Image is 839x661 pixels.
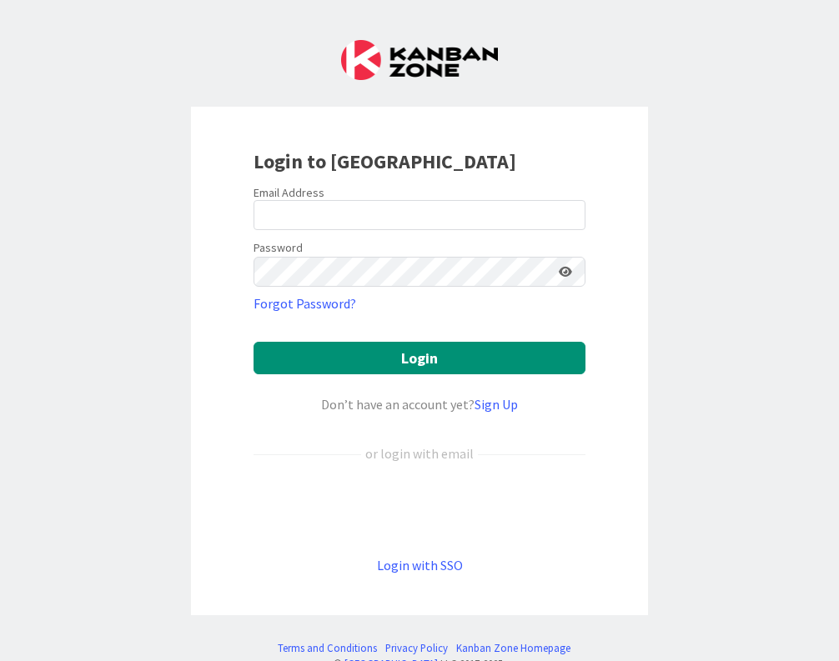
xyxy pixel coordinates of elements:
[385,640,448,656] a: Privacy Policy
[254,293,356,313] a: Forgot Password?
[254,239,303,257] label: Password
[254,342,585,374] button: Login
[341,40,498,80] img: Kanban Zone
[361,443,478,463] div: or login with email
[245,491,594,528] iframe: Sign in with Google Button
[254,148,516,174] b: Login to [GEOGRAPHIC_DATA]
[254,394,585,414] div: Don’t have an account yet?
[278,640,377,656] a: Terms and Conditions
[254,491,585,528] div: Sign in with Google. Opens in new tab
[475,396,518,413] a: Sign Up
[254,185,324,200] label: Email Address
[377,557,463,573] a: Login with SSO
[456,640,570,656] a: Kanban Zone Homepage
